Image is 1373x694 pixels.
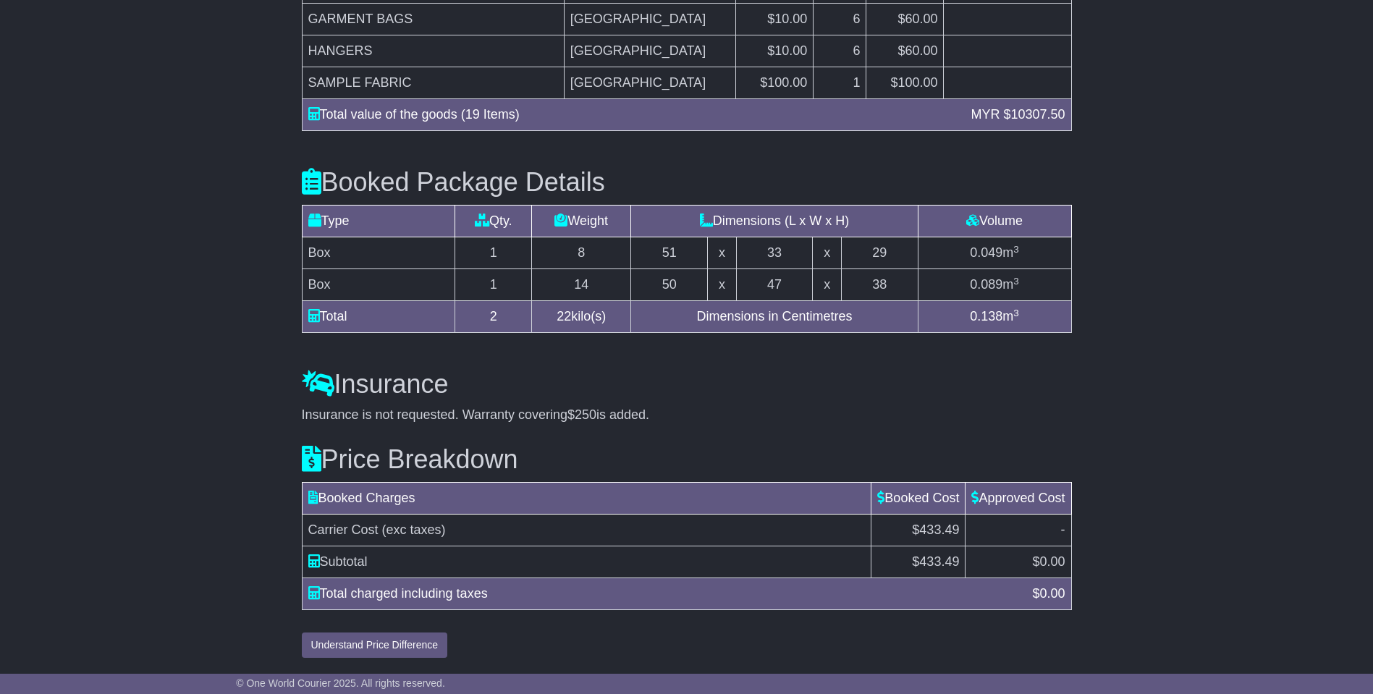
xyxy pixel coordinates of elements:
[1061,522,1065,537] span: -
[382,522,446,537] span: (exc taxes)
[302,168,1072,197] h3: Booked Package Details
[308,522,379,537] span: Carrier Cost
[912,522,959,537] span: $433.49
[708,269,736,301] td: x
[302,632,448,658] button: Understand Price Difference
[963,105,1072,124] div: MYR $10307.50
[736,35,814,67] td: $10.00
[970,309,1002,323] span: 0.138
[455,301,532,333] td: 2
[631,269,708,301] td: 50
[631,206,918,237] td: Dimensions (L x W x H)
[302,67,564,98] td: SAMPLE FABRIC
[564,67,736,98] td: [GEOGRAPHIC_DATA]
[814,67,866,98] td: 1
[1039,586,1065,601] span: 0.00
[871,483,966,515] td: Booked Cost
[866,3,944,35] td: $60.00
[631,301,918,333] td: Dimensions in Centimetres
[302,301,455,333] td: Total
[1013,244,1019,255] sup: 3
[841,269,918,301] td: 38
[532,269,631,301] td: 14
[302,407,1072,423] div: Insurance is not requested. Warranty covering is added.
[564,3,736,35] td: [GEOGRAPHIC_DATA]
[736,3,814,35] td: $10.00
[455,206,532,237] td: Qty.
[970,277,1002,292] span: 0.089
[302,269,455,301] td: Box
[302,3,564,35] td: GARMENT BAGS
[532,206,631,237] td: Weight
[302,483,871,515] td: Booked Charges
[919,554,959,569] span: 433.49
[532,301,631,333] td: kilo(s)
[966,483,1071,515] td: Approved Cost
[736,269,813,301] td: 47
[557,309,571,323] span: 22
[970,245,1002,260] span: 0.049
[1013,276,1019,287] sup: 3
[708,237,736,269] td: x
[918,206,1071,237] td: Volume
[736,67,814,98] td: $100.00
[532,237,631,269] td: 8
[1013,308,1019,318] sup: 3
[631,237,708,269] td: 51
[302,237,455,269] td: Box
[918,301,1071,333] td: m
[564,35,736,67] td: [GEOGRAPHIC_DATA]
[866,35,944,67] td: $60.00
[814,35,866,67] td: 6
[302,445,1072,474] h3: Price Breakdown
[813,269,841,301] td: x
[301,584,1026,604] div: Total charged including taxes
[302,206,455,237] td: Type
[814,3,866,35] td: 6
[841,237,918,269] td: 29
[813,237,841,269] td: x
[455,269,532,301] td: 1
[866,67,944,98] td: $100.00
[567,407,596,422] span: $250
[871,546,966,578] td: $
[302,35,564,67] td: HANGERS
[966,546,1071,578] td: $
[236,677,445,689] span: © One World Courier 2025. All rights reserved.
[302,370,1072,399] h3: Insurance
[301,105,964,124] div: Total value of the goods (19 Items)
[1025,584,1072,604] div: $
[1039,554,1065,569] span: 0.00
[455,237,532,269] td: 1
[736,237,813,269] td: 33
[302,546,871,578] td: Subtotal
[918,237,1071,269] td: m
[918,269,1071,301] td: m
